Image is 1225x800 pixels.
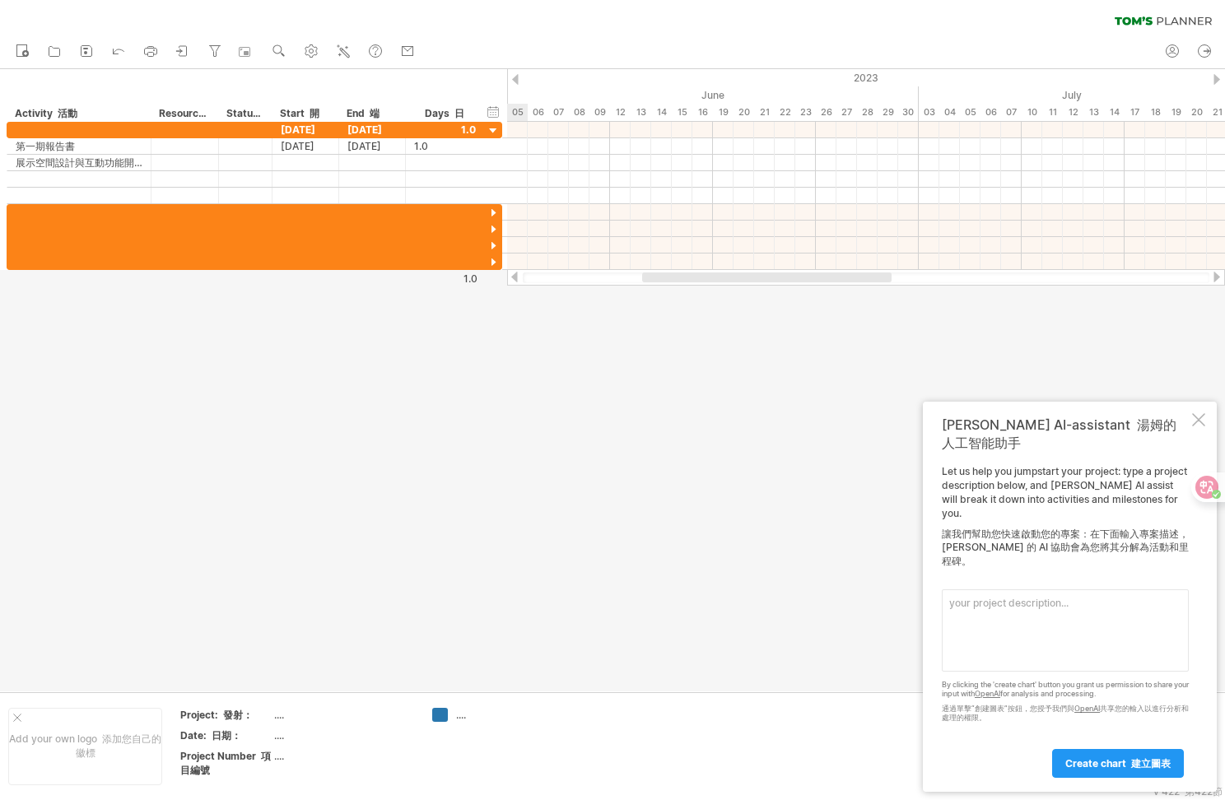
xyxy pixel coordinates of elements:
[272,122,339,137] div: [DATE]
[180,708,271,722] div: Project:
[795,104,816,121] div: Friday, 23 June 2023
[975,689,1000,698] a: OpenAI
[407,272,477,285] div: 1.0
[692,104,713,121] div: Friday, 16 June 2023
[651,104,672,121] div: Wednesday, 14 June 2023
[610,104,631,121] div: Monday, 12 June 2023
[754,104,775,121] div: Wednesday, 21 June 2023
[878,104,898,121] div: Thursday, 29 June 2023
[942,528,1189,568] font: 讓我們幫助您快速啟動您的專案：在下面輸入專案描述，[PERSON_NAME] 的 AI 協助會為您將其分解為活動和里程碑。
[1052,749,1184,778] a: create chart 建立圖表
[898,104,919,121] div: Friday, 30 June 2023
[1074,704,1100,713] a: OpenAI
[76,733,162,759] font: 添加您自己的徽標
[1022,104,1042,121] div: Monday, 10 July 2023
[980,104,1001,121] div: Thursday, 6 July 2023
[1186,104,1207,121] div: Thursday, 20 July 2023
[836,104,857,121] div: Tuesday, 27 June 2023
[548,104,569,121] div: Wednesday, 7 June 2023
[942,465,1189,777] div: Let us help you jumpstart your project: type a project description below, and [PERSON_NAME] AI as...
[1145,104,1166,121] div: Tuesday, 18 July 2023
[1104,104,1125,121] div: Friday, 14 July 2023
[672,104,692,121] div: Thursday, 15 June 2023
[1065,757,1171,770] span: create chart
[274,749,412,763] div: ....
[159,105,209,122] div: Resource
[370,107,380,119] font: 端
[272,138,339,154] div: [DATE]
[713,104,734,121] div: Monday, 19 June 2023
[454,107,464,119] font: 日
[942,681,1189,729] div: By clicking the 'create chart' button you grant us permission to share your input with for analys...
[15,105,142,122] div: Activity
[816,104,836,121] div: Monday, 26 June 2023
[1001,104,1022,121] div: Friday, 7 July 2023
[274,708,412,722] div: ....
[8,708,162,785] div: Add your own logo
[589,104,610,121] div: Friday, 9 June 2023
[942,704,1189,722] font: 通過單擊“創建圖表”按鈕，您授予我們與 共享您的輸入以進行分析和處理的權限。
[775,104,795,121] div: Thursday, 22 June 2023
[1125,104,1145,121] div: Monday, 17 July 2023
[528,104,548,121] div: Tuesday, 6 June 2023
[58,107,77,119] font: 活動
[1083,104,1104,121] div: Thursday, 13 July 2023
[1153,785,1223,799] div: v 422
[414,138,476,154] div: 1.0
[280,105,329,122] div: Start
[16,138,142,154] div: 第一期報告書
[339,122,406,137] div: [DATE]
[734,104,754,121] div: Tuesday, 20 June 2023
[631,104,651,121] div: Tuesday, 13 June 2023
[16,155,142,170] div: 展示空間設計與互動功能開發
[569,104,589,121] div: Thursday, 8 June 2023
[960,104,980,121] div: Wednesday, 5 July 2023
[339,138,406,154] div: [DATE]
[223,709,253,721] font: 發射：
[919,104,939,121] div: Monday, 3 July 2023
[857,104,878,121] div: Wednesday, 28 June 2023
[466,86,919,104] div: June 2023
[180,749,271,777] div: Project Number
[310,107,319,119] font: 開
[180,728,271,742] div: Date:
[1063,104,1083,121] div: Wednesday, 12 July 2023
[405,105,483,122] div: Days
[939,104,960,121] div: Tuesday, 4 July 2023
[347,105,396,122] div: End
[942,416,1189,453] div: [PERSON_NAME] AI-assistant
[274,728,412,742] div: ....
[456,708,546,722] div: ....
[1166,104,1186,121] div: Wednesday, 19 July 2023
[1131,757,1171,770] font: 建立圖表
[507,104,528,121] div: Monday, 5 June 2023
[212,729,241,742] font: 日期：
[226,105,263,122] div: Status
[1042,104,1063,121] div: Tuesday, 11 July 2023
